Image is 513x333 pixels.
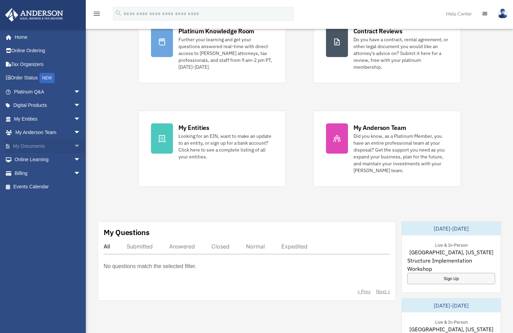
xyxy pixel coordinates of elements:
div: My Entities [178,123,209,132]
span: arrow_drop_down [74,99,88,113]
p: No questions match the selected filter. [104,262,196,271]
a: Order StatusNEW [5,71,91,85]
i: search [115,9,122,17]
div: [DATE]-[DATE] [402,299,501,312]
a: Home [5,30,88,44]
span: Structure Implementation Workshop [407,256,495,273]
div: Do you have a contract, rental agreement, or other legal document you would like an attorney's ad... [353,36,448,70]
img: User Pic [498,9,508,19]
a: My Anderson Team Did you know, as a Platinum Member, you have an entire professional team at your... [313,111,461,187]
div: My Questions [104,227,150,237]
a: My Anderson Teamarrow_drop_down [5,126,91,140]
div: My Anderson Team [353,123,406,132]
div: All [104,243,110,250]
a: Platinum Q&Aarrow_drop_down [5,85,91,99]
div: Answered [169,243,195,250]
a: Platinum Knowledge Room Further your learning and get your questions answered real-time with dire... [138,14,286,83]
div: Live & In-Person [430,318,473,325]
div: Closed [211,243,230,250]
span: arrow_drop_down [74,112,88,126]
a: Billingarrow_drop_down [5,166,91,180]
a: Contract Reviews Do you have a contract, rental agreement, or other legal document you would like... [313,14,461,83]
a: My Entitiesarrow_drop_down [5,112,91,126]
div: Live & In-Person [430,241,473,248]
span: arrow_drop_down [74,139,88,153]
div: Contract Reviews [353,27,403,35]
a: Tax Organizers [5,57,91,71]
a: My Entities Looking for an EIN, want to make an update to an entity, or sign up for a bank accoun... [138,111,286,187]
span: arrow_drop_down [74,85,88,99]
div: Expedited [281,243,307,250]
span: arrow_drop_down [74,153,88,167]
div: [DATE]-[DATE] [402,222,501,235]
span: arrow_drop_down [74,126,88,140]
a: menu [93,12,101,18]
span: arrow_drop_down [74,166,88,180]
a: Digital Productsarrow_drop_down [5,99,91,112]
div: Did you know, as a Platinum Member, you have an entire professional team at your disposal? Get th... [353,133,448,174]
img: Anderson Advisors Platinum Portal [3,8,65,22]
a: Events Calendar [5,180,91,194]
span: [GEOGRAPHIC_DATA], [US_STATE] [409,248,493,256]
div: Looking for an EIN, want to make an update to an entity, or sign up for a bank account? Click her... [178,133,273,160]
a: Sign Up [407,273,495,284]
div: Platinum Knowledge Room [178,27,255,35]
a: Online Ordering [5,44,91,58]
a: Online Learningarrow_drop_down [5,153,91,167]
div: Normal [246,243,265,250]
div: Further your learning and get your questions answered real-time with direct access to [PERSON_NAM... [178,36,273,70]
div: NEW [39,73,55,83]
i: menu [93,10,101,18]
div: Submitted [127,243,153,250]
a: My Documentsarrow_drop_down [5,139,91,153]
